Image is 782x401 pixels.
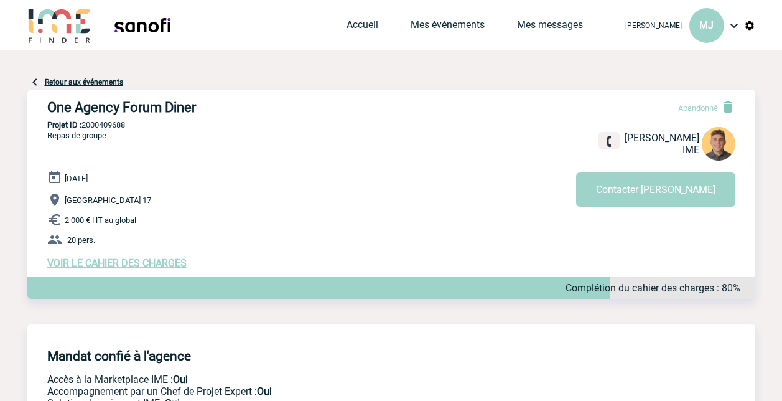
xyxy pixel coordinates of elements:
img: 115098-1.png [702,127,735,161]
span: [PERSON_NAME] [625,21,682,30]
span: Repas de groupe [47,131,106,140]
span: [DATE] [65,174,88,183]
button: Contacter [PERSON_NAME] [576,172,735,207]
b: Projet ID : [47,120,81,130]
a: Retour aux événements [45,78,123,87]
h4: Mandat confié à l'agence [47,349,191,364]
span: [GEOGRAPHIC_DATA] 17 [65,196,151,205]
h3: One Agency Forum Diner [47,100,421,115]
p: Prestation payante [47,385,564,397]
a: Accueil [347,19,378,36]
a: Mes messages [517,19,583,36]
b: Oui [173,374,188,385]
img: fixe.png [603,136,615,147]
a: VOIR LE CAHIER DES CHARGES [47,257,187,269]
span: 2 000 € HT au global [65,215,136,225]
span: MJ [699,19,714,31]
p: 2000409688 [27,120,755,130]
span: [PERSON_NAME] [625,132,699,144]
span: IME [682,144,699,156]
b: Oui [257,385,272,397]
img: IME-Finder [27,7,92,43]
span: 20 pers. [67,235,95,245]
p: Accès à la Marketplace IME : [47,374,564,385]
a: Mes événements [411,19,485,36]
span: Abandonné [678,103,718,113]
